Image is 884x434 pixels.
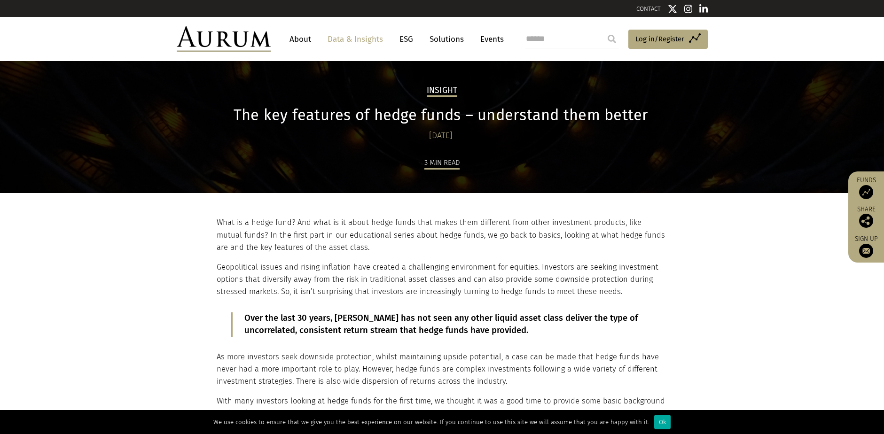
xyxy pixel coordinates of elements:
img: Aurum [177,26,271,52]
img: Twitter icon [668,4,677,14]
img: Share this post [859,214,873,228]
a: Events [476,31,504,48]
img: Access Funds [859,185,873,199]
div: Ok [654,415,671,429]
div: 3 min read [424,157,460,170]
img: Instagram icon [684,4,693,14]
a: Solutions [425,31,469,48]
p: Over the last 30 years, [PERSON_NAME] has not seen any other liquid asset class deliver the type ... [244,312,640,337]
a: ESG [395,31,418,48]
a: CONTACT [636,5,661,12]
div: [DATE] [217,129,665,142]
p: With many investors looking at hedge funds for the first time, we thought it was a good time to p... [217,395,665,420]
a: Funds [853,176,879,199]
span: Log in/Register [635,33,684,45]
a: Log in/Register [628,30,708,49]
input: Submit [602,30,621,48]
img: Sign up to our newsletter [859,244,873,258]
a: Data & Insights [323,31,388,48]
h1: The key features of hedge funds – understand them better [217,106,665,124]
a: Sign up [853,235,879,258]
p: Geopolitical issues and rising inflation have created a challenging environment for equities. Inv... [217,261,665,298]
p: What is a hedge fund? And what is it about hedge funds that makes them different from other inves... [217,217,665,254]
div: Share [853,206,879,228]
img: Linkedin icon [699,4,708,14]
h2: Insight [427,85,458,97]
a: About [285,31,316,48]
p: As more investors seek downside protection, whilst maintaining upside potential, a case can be ma... [217,351,665,388]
